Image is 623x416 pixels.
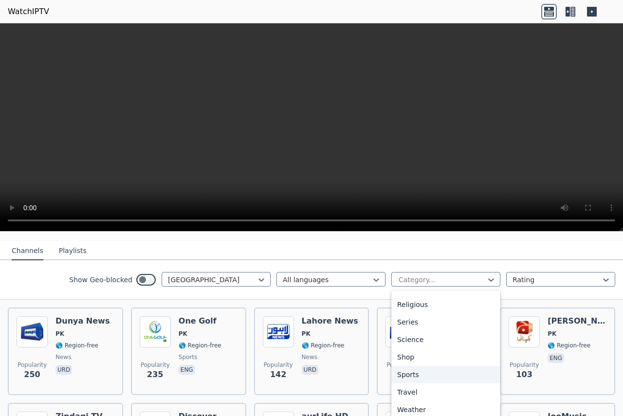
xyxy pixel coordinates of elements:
[59,242,87,260] button: Playlists
[8,6,49,18] a: WatchIPTV
[55,365,72,375] p: urd
[385,316,417,347] img: Dunya News
[179,353,197,361] span: sports
[510,361,539,369] span: Popularity
[55,353,71,361] span: news
[302,353,317,361] span: news
[391,383,500,401] div: Travel
[24,369,40,380] span: 250
[55,330,64,338] span: PK
[548,330,556,338] span: PK
[386,361,416,369] span: Popularity
[179,342,221,349] span: 🌎 Region-free
[263,316,294,347] img: Lahore News
[179,330,187,338] span: PK
[391,296,500,313] div: Religious
[548,316,606,326] h6: [PERSON_NAME]
[509,316,540,347] img: Geo Kahani
[270,369,286,380] span: 142
[141,361,170,369] span: Popularity
[302,342,345,349] span: 🌎 Region-free
[391,331,500,348] div: Science
[391,313,500,331] div: Series
[391,348,500,366] div: Shop
[302,316,358,326] h6: Lahore News
[147,369,163,380] span: 235
[516,369,532,380] span: 103
[302,330,311,338] span: PK
[140,316,171,347] img: One Golf
[548,342,590,349] span: 🌎 Region-free
[548,353,564,363] p: eng
[264,361,293,369] span: Popularity
[391,366,500,383] div: Sports
[179,365,195,375] p: eng
[17,316,48,347] img: Dunya News
[55,342,98,349] span: 🌎 Region-free
[18,361,47,369] span: Popularity
[55,316,110,326] h6: Dunya News
[302,365,318,375] p: urd
[12,242,43,260] button: Channels
[69,275,132,285] label: Show Geo-blocked
[179,316,221,326] h6: One Golf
